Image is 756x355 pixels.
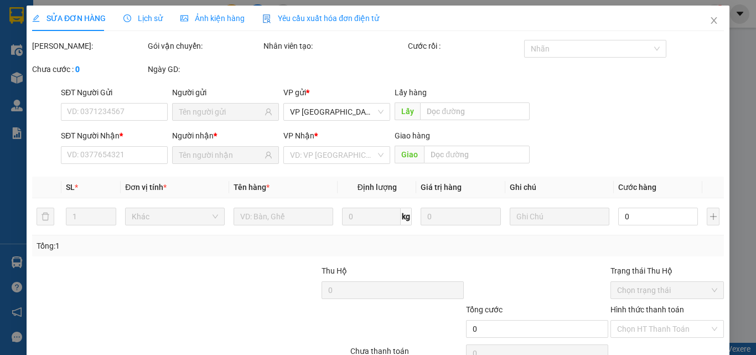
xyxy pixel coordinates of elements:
[283,86,390,99] div: VP gửi
[610,265,724,277] div: Trạng thái Thu Hộ
[505,177,614,198] th: Ghi chú
[37,208,54,225] button: delete
[63,47,145,59] text: DLT2510130013
[37,240,293,252] div: Tổng: 1
[395,102,420,120] span: Lấy
[180,14,188,22] span: picture
[234,208,333,225] input: VD: Bàn, Ghế
[395,131,430,140] span: Giao hàng
[290,104,384,120] span: VP Đà Lạt
[234,183,270,192] span: Tên hàng
[172,130,279,142] div: Người nhận
[32,14,40,22] span: edit
[148,40,261,52] div: Gói vận chuyển:
[116,65,199,88] div: Nhận: VP [PERSON_NAME]
[132,208,218,225] span: Khác
[125,183,167,192] span: Đơn vị tính
[408,40,521,52] div: Cước rồi :
[123,14,163,23] span: Lịch sử
[262,14,379,23] span: Yêu cầu xuất hóa đơn điện tử
[179,106,262,118] input: Tên người gửi
[698,6,729,37] button: Close
[66,183,75,192] span: SL
[401,208,412,225] span: kg
[61,86,168,99] div: SĐT Người Gửi
[395,146,424,163] span: Giao
[179,149,262,161] input: Tên người nhận
[263,40,406,52] div: Nhân viên tạo:
[510,208,609,225] input: Ghi Chú
[283,131,314,140] span: VP Nhận
[618,183,656,192] span: Cước hàng
[707,208,719,225] button: plus
[617,282,717,299] span: Chọn trạng thái
[8,65,110,88] div: Gửi: VP [GEOGRAPHIC_DATA]
[172,86,279,99] div: Người gửi
[75,65,80,74] b: 0
[424,146,529,163] input: Dọc đường
[265,151,272,159] span: user
[61,130,168,142] div: SĐT Người Nhận
[123,14,131,22] span: clock-circle
[32,63,146,75] div: Chưa cước :
[421,208,500,225] input: 0
[610,305,684,314] label: Hình thức thanh toán
[710,16,718,25] span: close
[421,183,462,192] span: Giá trị hàng
[32,40,146,52] div: [PERSON_NAME]:
[262,14,271,23] img: icon
[32,14,106,23] span: SỬA ĐƠN HÀNG
[357,183,396,192] span: Định lượng
[180,14,245,23] span: Ảnh kiện hàng
[321,266,346,275] span: Thu Hộ
[265,108,272,116] span: user
[420,102,529,120] input: Dọc đường
[148,63,261,75] div: Ngày GD:
[466,305,503,314] span: Tổng cước
[395,88,427,97] span: Lấy hàng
